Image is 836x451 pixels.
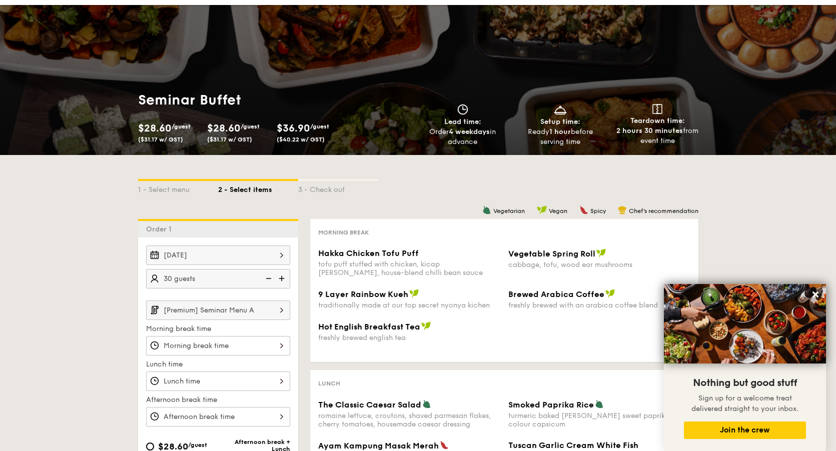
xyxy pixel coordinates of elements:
[418,127,508,147] div: Order in advance
[618,205,627,214] img: icon-chef-hat.a58ddaea.svg
[684,421,806,439] button: Join the crew
[508,411,690,428] div: turmeric baked [PERSON_NAME] sweet paprika, tri-colour capsicum
[691,394,798,413] span: Sign up for a welcome treat delivered straight to your inbox.
[553,104,568,115] img: icon-dish.430c3a2e.svg
[172,123,191,130] span: /guest
[318,322,420,331] span: Hot English Breakfast Tea
[146,371,290,391] input: Lunch time
[277,136,325,143] span: ($40.22 w/ GST)
[807,286,823,302] button: Close
[508,440,638,450] span: Tuscan Garlic Cream White Fish
[273,300,290,319] img: icon-chevron-right.3c0dfbd6.svg
[508,400,594,409] span: Smoked Paprika Rice
[515,127,605,147] div: Ready before serving time
[146,407,290,426] input: Afternoon break time
[613,126,702,146] div: from event time
[218,181,298,195] div: 2 - Select items
[540,117,580,126] span: Setup time:
[146,359,290,369] label: Lunch time
[318,411,500,428] div: romaine lettuce, croutons, shaved parmesan flakes, cherry tomatoes, housemade caesar dressing
[188,441,207,448] span: /guest
[146,336,290,355] input: Morning break time
[629,207,698,214] span: Chef's recommendation
[508,260,690,269] div: cabbage, tofu, wood ear mushrooms
[318,289,408,299] span: 9 Layer Rainbow Kueh
[318,333,500,342] div: freshly brewed english tea
[482,205,491,214] img: icon-vegetarian.fe4039eb.svg
[596,248,606,257] img: icon-vegan.f8ff3823.svg
[693,377,797,389] span: Nothing but good stuff
[508,289,604,299] span: Brewed Arabica Coffee
[146,395,290,405] label: Afternoon break time
[508,249,595,258] span: Vegetable Spring Roll
[605,289,615,298] img: icon-vegan.f8ff3823.svg
[590,207,606,214] span: Spicy
[595,399,604,408] img: icon-vegetarian.fe4039eb.svg
[146,225,176,233] span: Order 1
[549,127,571,136] strong: 1 hour
[630,116,685,125] span: Teardown time:
[579,205,588,214] img: icon-spicy.37a8142b.svg
[138,122,172,134] span: $28.60
[138,181,218,195] div: 1 - Select menu
[318,248,419,258] span: Hakka Chicken Tofu Puff
[138,136,183,143] span: ($31.17 w/ GST)
[664,284,826,363] img: DSC07876-Edit02-Large.jpeg
[440,440,449,449] img: icon-spicy.37a8142b.svg
[421,321,431,330] img: icon-vegan.f8ff3823.svg
[146,269,290,288] input: Number of guests
[652,104,662,114] img: icon-teardown.65201eee.svg
[318,260,500,277] div: tofu puff stuffed with chicken, kicap [PERSON_NAME], house-blend chilli bean sauce
[310,123,329,130] span: /guest
[207,136,252,143] span: ($31.17 w/ GST)
[444,117,481,126] span: Lead time:
[207,122,241,134] span: $28.60
[138,91,338,109] h1: Seminar Buffet
[409,289,419,298] img: icon-vegan.f8ff3823.svg
[146,442,154,450] input: $28.60/guest($31.17 w/ GST)Afternoon break + LunchMin 30 guests
[146,245,290,265] input: Event date
[616,126,683,135] strong: 2 hours 30 minutes
[318,441,439,450] span: Ayam Kampung Masak Merah
[508,301,690,309] div: freshly brewed with an arabica coffee blend
[277,122,310,134] span: $36.90
[318,380,340,387] span: Lunch
[537,205,547,214] img: icon-vegan.f8ff3823.svg
[455,104,470,115] img: icon-clock.2db775ea.svg
[549,207,567,214] span: Vegan
[318,229,369,236] span: Morning break
[422,399,431,408] img: icon-vegetarian.fe4039eb.svg
[241,123,260,130] span: /guest
[493,207,525,214] span: Vegetarian
[318,400,421,409] span: The Classic Caesar Salad
[275,269,290,288] img: icon-add.58712e84.svg
[298,181,378,195] div: 3 - Check out
[449,127,490,136] strong: 4 weekdays
[318,301,500,309] div: traditionally made at our top secret nyonya kichen
[146,324,290,334] label: Morning break time
[260,269,275,288] img: icon-reduce.1d2dbef1.svg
